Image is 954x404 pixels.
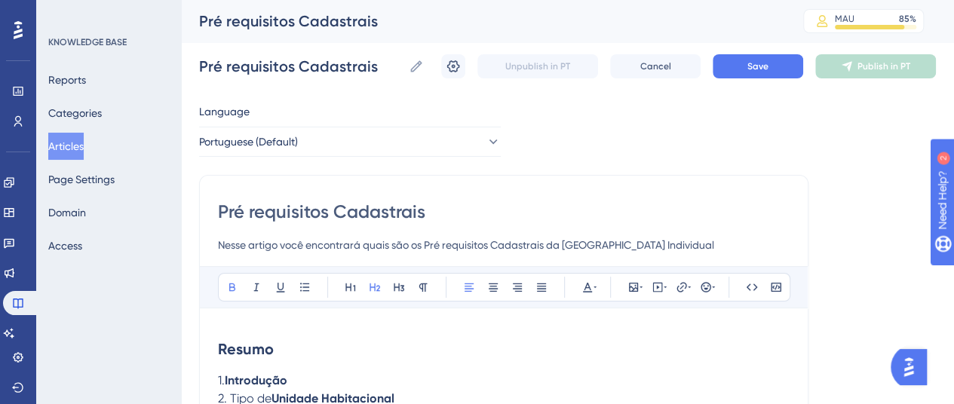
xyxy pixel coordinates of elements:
div: Pré requisitos Cadastrais [199,11,765,32]
span: Portuguese (Default) [199,133,298,151]
button: Portuguese (Default) [199,127,501,157]
button: Save [713,54,803,78]
span: Save [747,60,768,72]
div: MAU [835,13,854,25]
button: Articles [48,133,84,160]
div: 85 % [899,13,916,25]
button: Domain [48,199,86,226]
button: Page Settings [48,166,115,193]
iframe: UserGuiding AI Assistant Launcher [891,344,936,390]
strong: Introdução [225,373,287,387]
span: Unpublish in PT [505,60,570,72]
button: Categories [48,99,102,127]
button: Publish in PT [815,54,936,78]
strong: Resumo [218,340,274,358]
button: Access [48,232,82,259]
input: Article Title [218,200,790,224]
button: Cancel [610,54,701,78]
button: Reports [48,66,86,93]
button: Unpublish in PT [477,54,598,78]
span: Publish in PT [857,60,910,72]
input: Article Description [218,236,790,254]
input: Article Name [199,56,403,77]
span: Cancel [640,60,671,72]
div: KNOWLEDGE BASE [48,36,127,48]
span: 1. [218,373,225,387]
span: Need Help? [35,4,94,22]
div: 2 [105,8,109,20]
span: Language [199,103,250,121]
